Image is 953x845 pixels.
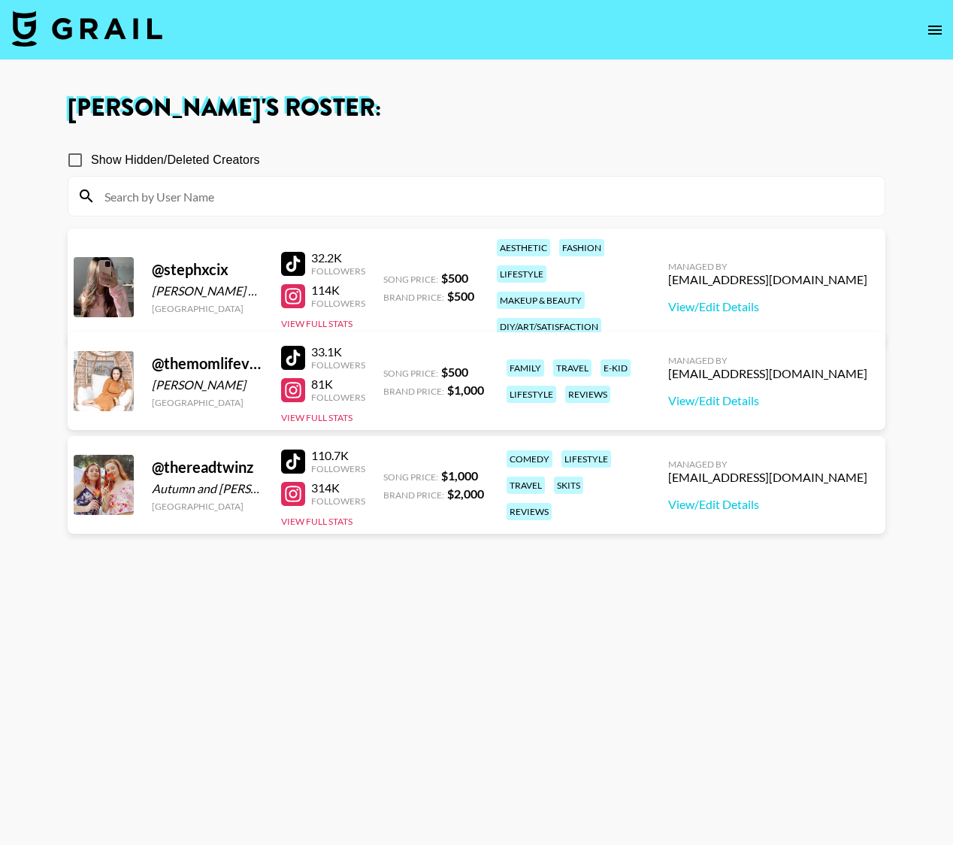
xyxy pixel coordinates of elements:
[668,366,867,381] div: [EMAIL_ADDRESS][DOMAIN_NAME]
[668,261,867,272] div: Managed By
[152,501,263,512] div: [GEOGRAPHIC_DATA]
[311,392,365,403] div: Followers
[68,96,885,120] h1: [PERSON_NAME] 's Roster:
[441,468,478,483] strong: $ 1,000
[383,471,438,483] span: Song Price:
[668,497,867,512] a: View/Edit Details
[507,477,545,494] div: travel
[311,250,365,265] div: 32.2K
[601,359,631,377] div: e-kid
[507,450,552,468] div: comedy
[668,355,867,366] div: Managed By
[311,377,365,392] div: 81K
[441,271,468,285] strong: $ 500
[311,495,365,507] div: Followers
[152,354,263,373] div: @ themomlifevlogs
[152,283,263,298] div: [PERSON_NAME] El-[PERSON_NAME]
[441,365,468,379] strong: $ 500
[383,292,444,303] span: Brand Price:
[383,368,438,379] span: Song Price:
[668,299,867,314] a: View/Edit Details
[311,298,365,309] div: Followers
[311,463,365,474] div: Followers
[311,344,365,359] div: 33.1K
[383,489,444,501] span: Brand Price:
[447,486,484,501] strong: $ 2,000
[311,283,365,298] div: 114K
[95,184,876,208] input: Search by User Name
[497,239,550,256] div: aesthetic
[152,260,263,279] div: @ stephxcix
[311,448,365,463] div: 110.7K
[152,377,263,392] div: [PERSON_NAME]
[383,274,438,285] span: Song Price:
[668,393,867,408] a: View/Edit Details
[447,383,484,397] strong: $ 1,000
[447,289,474,303] strong: $ 500
[507,503,552,520] div: reviews
[559,239,604,256] div: fashion
[497,265,546,283] div: lifestyle
[668,459,867,470] div: Managed By
[281,318,352,329] button: View Full Stats
[553,359,591,377] div: travel
[668,272,867,287] div: [EMAIL_ADDRESS][DOMAIN_NAME]
[281,412,352,423] button: View Full Stats
[920,15,950,45] button: open drawer
[152,397,263,408] div: [GEOGRAPHIC_DATA]
[311,359,365,371] div: Followers
[565,386,610,403] div: reviews
[281,516,352,527] button: View Full Stats
[383,386,444,397] span: Brand Price:
[507,386,556,403] div: lifestyle
[311,265,365,277] div: Followers
[91,151,260,169] span: Show Hidden/Deleted Creators
[12,11,162,47] img: Grail Talent
[311,480,365,495] div: 314K
[497,318,601,335] div: diy/art/satisfaction
[152,458,263,477] div: @ thereadtwinz
[152,303,263,314] div: [GEOGRAPHIC_DATA]
[152,481,263,496] div: Autumn and [PERSON_NAME]
[497,292,585,309] div: makeup & beauty
[507,359,544,377] div: family
[668,470,867,485] div: [EMAIL_ADDRESS][DOMAIN_NAME]
[554,477,583,494] div: skits
[561,450,611,468] div: lifestyle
